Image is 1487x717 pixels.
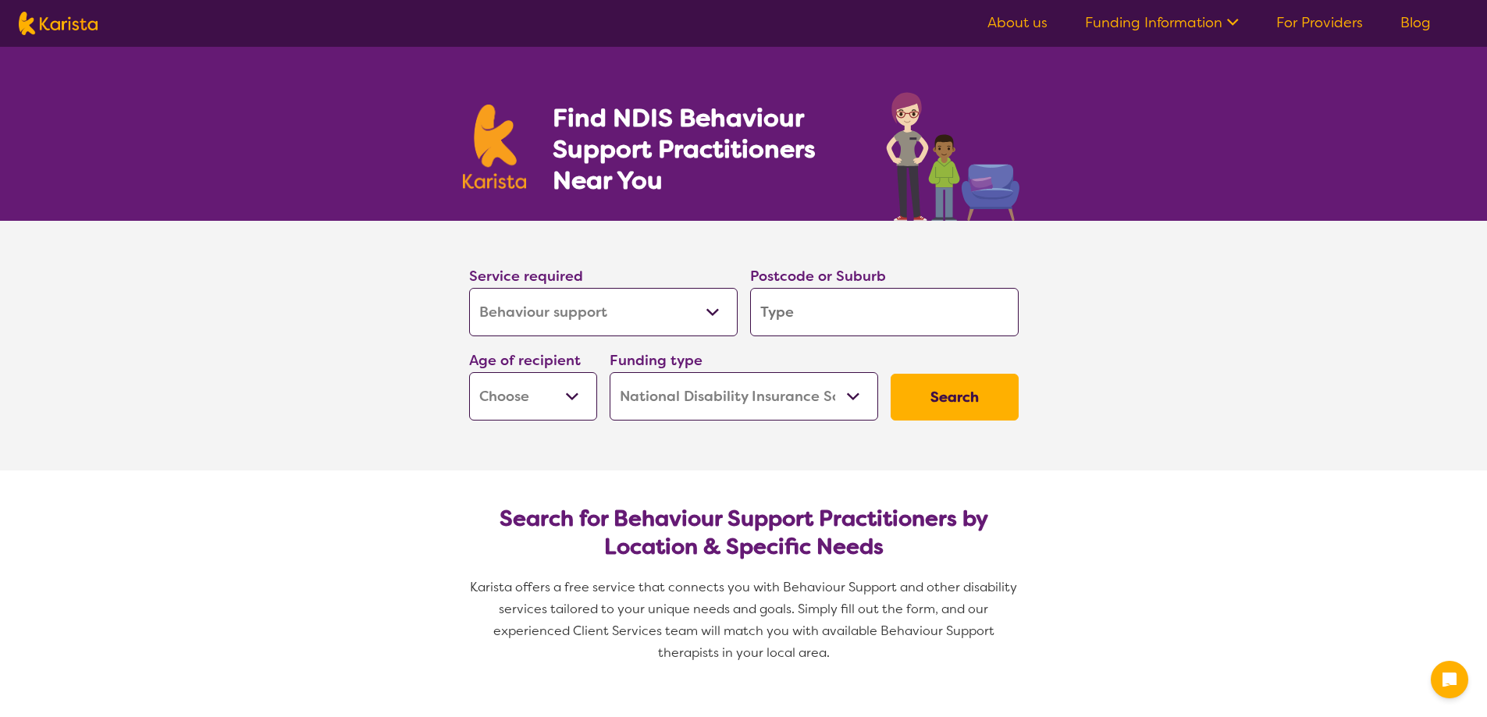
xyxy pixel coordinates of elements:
[1276,13,1363,32] a: For Providers
[891,374,1019,421] button: Search
[553,102,855,196] h1: Find NDIS Behaviour Support Practitioners Near You
[482,505,1006,561] h2: Search for Behaviour Support Practitioners by Location & Specific Needs
[610,351,703,370] label: Funding type
[469,351,581,370] label: Age of recipient
[987,13,1048,32] a: About us
[1400,13,1431,32] a: Blog
[882,84,1025,221] img: behaviour-support
[469,267,583,286] label: Service required
[1085,13,1239,32] a: Funding Information
[463,577,1025,664] p: Karista offers a free service that connects you with Behaviour Support and other disability servi...
[750,267,886,286] label: Postcode or Suburb
[19,12,98,35] img: Karista logo
[750,288,1019,336] input: Type
[463,105,527,189] img: Karista logo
